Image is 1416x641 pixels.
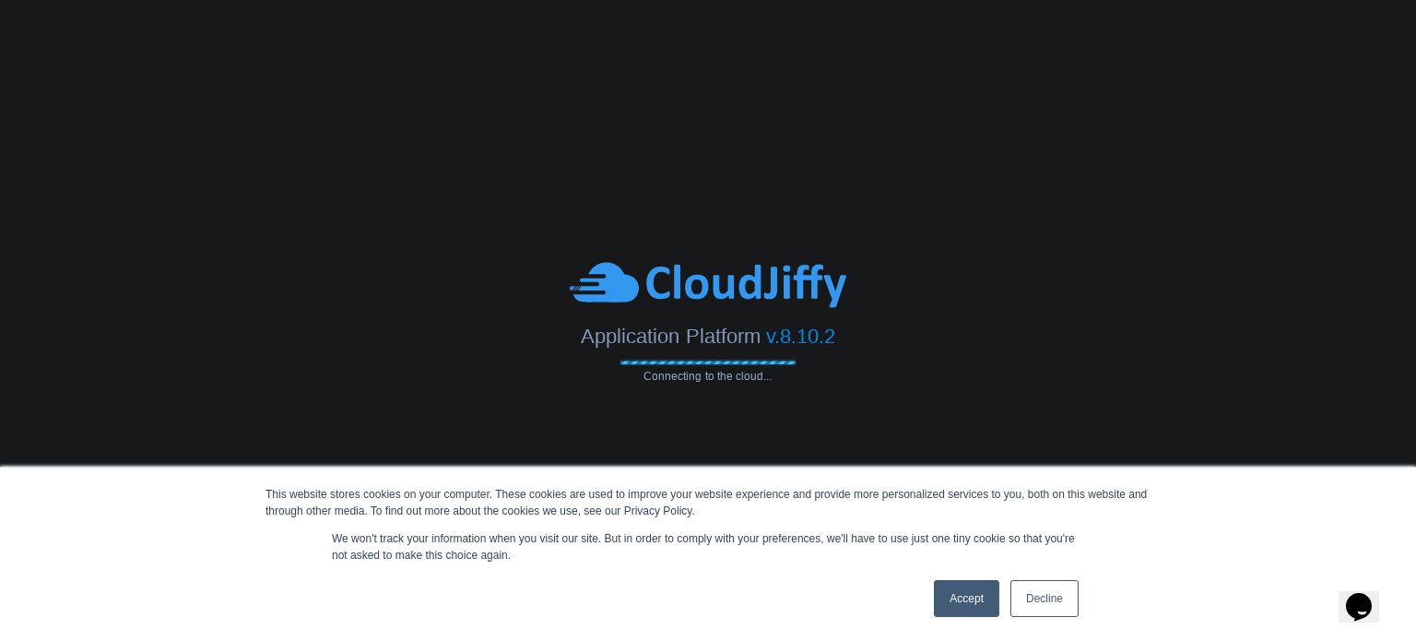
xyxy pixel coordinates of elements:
div: This website stores cookies on your computer. These cookies are used to improve your website expe... [265,486,1150,519]
span: Application Platform [581,324,760,347]
img: CloudJiffy-Blue.svg [570,259,846,310]
a: Decline [1010,580,1079,617]
iframe: chat widget [1339,567,1398,623]
span: v.8.10.2 [766,324,835,347]
span: Connecting to the cloud... [620,369,796,382]
a: Accept [934,580,999,617]
p: We won't track your information when you visit our site. But in order to comply with your prefere... [332,530,1084,564]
